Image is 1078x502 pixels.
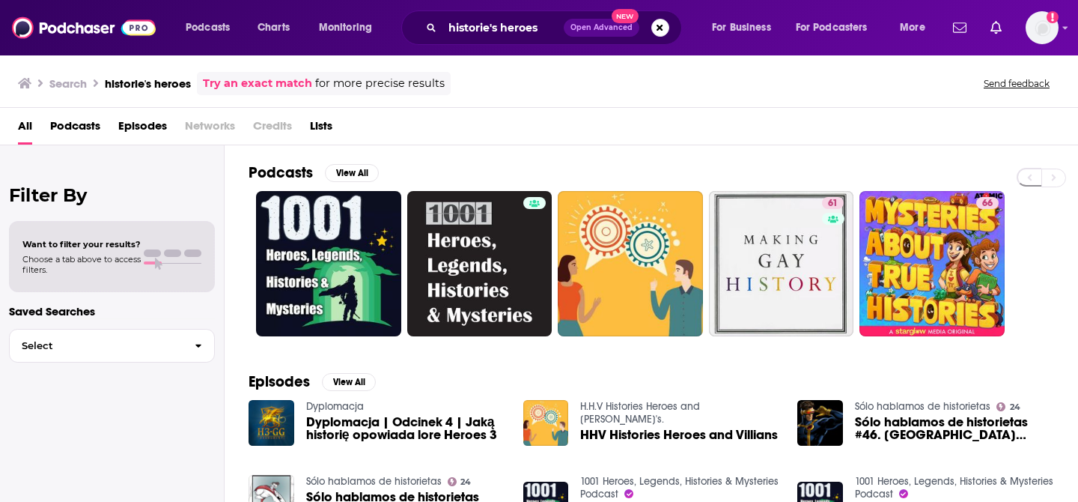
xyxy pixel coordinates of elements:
[712,17,771,38] span: For Business
[322,373,376,391] button: View All
[258,17,290,38] span: Charts
[248,16,299,40] a: Charts
[855,400,990,413] a: Sólo hablamos de historietas
[175,16,249,40] button: open menu
[249,372,376,391] a: EpisodesView All
[580,400,700,426] a: H.H.V Histories Heroes and Villain's.
[306,400,364,413] a: Dyplomacja
[10,341,183,351] span: Select
[253,114,292,145] span: Credits
[249,163,313,182] h2: Podcasts
[976,197,999,209] a: 66
[186,17,230,38] span: Podcasts
[855,416,1054,441] a: Sólo hablamos de historietas #46. Héroes (Segunda parte)
[564,19,639,37] button: Open AdvancedNew
[979,77,1054,90] button: Send feedback
[701,16,790,40] button: open menu
[9,304,215,318] p: Saved Searches
[315,75,445,92] span: for more precise results
[306,416,505,441] a: Dyplomacja | Odcinek 4 | Jaką historię opowiada lore Heroes 3
[1010,404,1020,411] span: 24
[982,196,993,211] span: 66
[460,479,471,486] span: 24
[580,475,779,501] a: 1001 Heroes, Legends, Histories & Mysteries Podcast
[828,196,838,211] span: 61
[1026,11,1059,44] span: Logged in as MScull
[118,114,167,145] a: Episodes
[249,163,379,182] a: PodcastsView All
[855,416,1054,441] span: Sólo hablamos de historietas #46. [GEOGRAPHIC_DATA] (Segunda parte)
[580,429,778,441] a: HHV Histories Heroes and Villians
[308,16,392,40] button: open menu
[612,9,639,23] span: New
[9,184,215,206] h2: Filter By
[900,17,925,38] span: More
[1026,11,1059,44] img: User Profile
[822,197,844,209] a: 61
[570,24,633,31] span: Open Advanced
[203,75,312,92] a: Try an exact match
[709,191,854,336] a: 61
[306,475,442,488] a: Sólo hablamos de historietas
[185,114,235,145] span: Networks
[50,114,100,145] a: Podcasts
[22,254,141,275] span: Choose a tab above to access filters.
[319,17,372,38] span: Monitoring
[310,114,332,145] a: Lists
[18,114,32,145] a: All
[786,16,889,40] button: open menu
[996,402,1020,411] a: 24
[9,329,215,363] button: Select
[947,15,972,40] a: Show notifications dropdown
[12,13,156,42] img: Podchaser - Follow, Share and Rate Podcasts
[325,164,379,182] button: View All
[984,15,1008,40] a: Show notifications dropdown
[49,76,87,91] h3: Search
[859,191,1005,336] a: 66
[797,400,843,446] img: Sólo hablamos de historietas #46. Héroes (Segunda parte)
[442,16,564,40] input: Search podcasts, credits, & more...
[796,17,868,38] span: For Podcasters
[889,16,944,40] button: open menu
[249,372,310,391] h2: Episodes
[855,475,1053,501] a: 1001 Heroes, Legends, Histories & Mysteries Podcast
[105,76,191,91] h3: historie's heroes
[448,477,472,486] a: 24
[1047,11,1059,23] svg: Email not verified
[523,400,569,446] img: HHV Histories Heroes and Villians
[249,400,294,446] img: Dyplomacja | Odcinek 4 | Jaką historię opowiada lore Heroes 3
[1026,11,1059,44] button: Show profile menu
[22,239,141,250] span: Want to filter your results?
[415,10,696,45] div: Search podcasts, credits, & more...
